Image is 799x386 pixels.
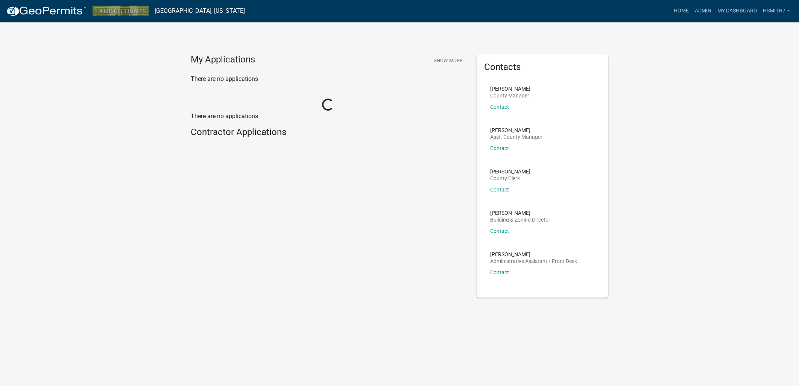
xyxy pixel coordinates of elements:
[191,127,465,141] wm-workflow-list-section: Contractor Applications
[490,258,577,264] p: Administrative Assistant / Front Desk
[490,210,550,216] p: [PERSON_NAME]
[490,93,530,98] p: County Manager
[191,54,255,65] h4: My Applications
[155,5,245,17] a: [GEOGRAPHIC_DATA], [US_STATE]
[692,4,714,18] a: Admin
[490,217,550,222] p: Building & Zoning Director
[191,127,465,138] h4: Contractor Applications
[490,228,509,234] a: Contact
[490,134,542,140] p: Asst. County Manager
[490,187,509,193] a: Contact
[490,252,577,257] p: [PERSON_NAME]
[490,128,542,133] p: [PERSON_NAME]
[484,62,601,73] h5: Contacts
[93,6,149,16] img: Talbot County, Georgia
[760,4,793,18] a: hsmith7
[191,74,465,84] p: There are no applications
[490,86,530,91] p: [PERSON_NAME]
[490,145,509,151] a: Contact
[490,176,530,181] p: County Clerk
[671,4,692,18] a: Home
[490,169,530,174] p: [PERSON_NAME]
[490,269,509,275] a: Contact
[490,104,509,110] a: Contact
[431,54,465,67] button: Show More
[714,4,760,18] a: My Dashboard
[191,112,465,121] p: There are no applications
